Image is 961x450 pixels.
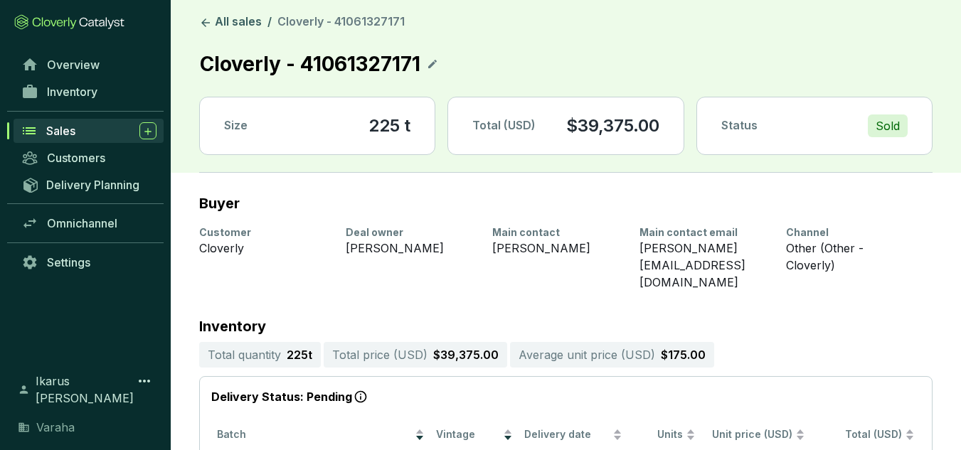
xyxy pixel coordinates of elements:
p: $39,375.00 [433,346,499,363]
span: Vintage [436,428,499,441]
span: Delivery date [524,428,610,441]
li: / [267,14,272,31]
p: Status [721,118,758,134]
span: Unit price (USD) [712,428,792,440]
div: Deal owner [346,225,475,240]
p: Total quantity [208,346,281,363]
p: Inventory [199,319,933,333]
div: Other (Other - Cloverly) [786,240,915,274]
a: Omnichannel [14,211,164,235]
p: Cloverly - 41061327171 [199,48,421,80]
a: Inventory [14,80,164,104]
div: Customer [199,225,329,240]
div: [PERSON_NAME] [346,240,475,257]
section: 225 t [368,114,410,137]
a: Delivery Planning [14,173,164,196]
p: $39,375.00 [566,114,659,137]
p: 225 t [287,346,312,363]
div: Main contact email [639,225,769,240]
a: Sales [14,119,164,143]
span: Batch [217,428,412,441]
span: Cloverly - 41061327171 [277,14,405,28]
div: Channel [786,225,915,240]
span: Units [634,428,683,441]
span: Customers [47,151,105,165]
p: Average unit price ( USD ) [519,346,655,363]
span: Inventory [47,85,97,99]
p: Size [224,118,248,134]
span: Omnichannel [47,216,117,230]
p: Total price ( USD ) [332,346,428,363]
span: Varaha [36,419,75,436]
div: Main contact [492,225,622,240]
p: $175.00 [661,346,706,363]
a: Customers [14,146,164,170]
div: [PERSON_NAME][EMAIL_ADDRESS][DOMAIN_NAME] [639,240,769,291]
span: Settings [47,255,90,269]
span: Sales [46,124,75,138]
a: Overview [14,53,164,77]
span: Delivery Planning [46,178,139,192]
a: Settings [14,250,164,274]
span: Ikarus [PERSON_NAME] [36,373,136,407]
span: Total (USD) [472,118,536,132]
a: All sales [196,14,265,31]
span: Overview [47,58,100,72]
span: Total (USD) [845,428,902,440]
div: [PERSON_NAME] [492,240,622,257]
h2: Buyer [199,195,240,211]
p: Delivery Status: Pending [211,388,920,407]
div: Cloverly [199,240,329,257]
